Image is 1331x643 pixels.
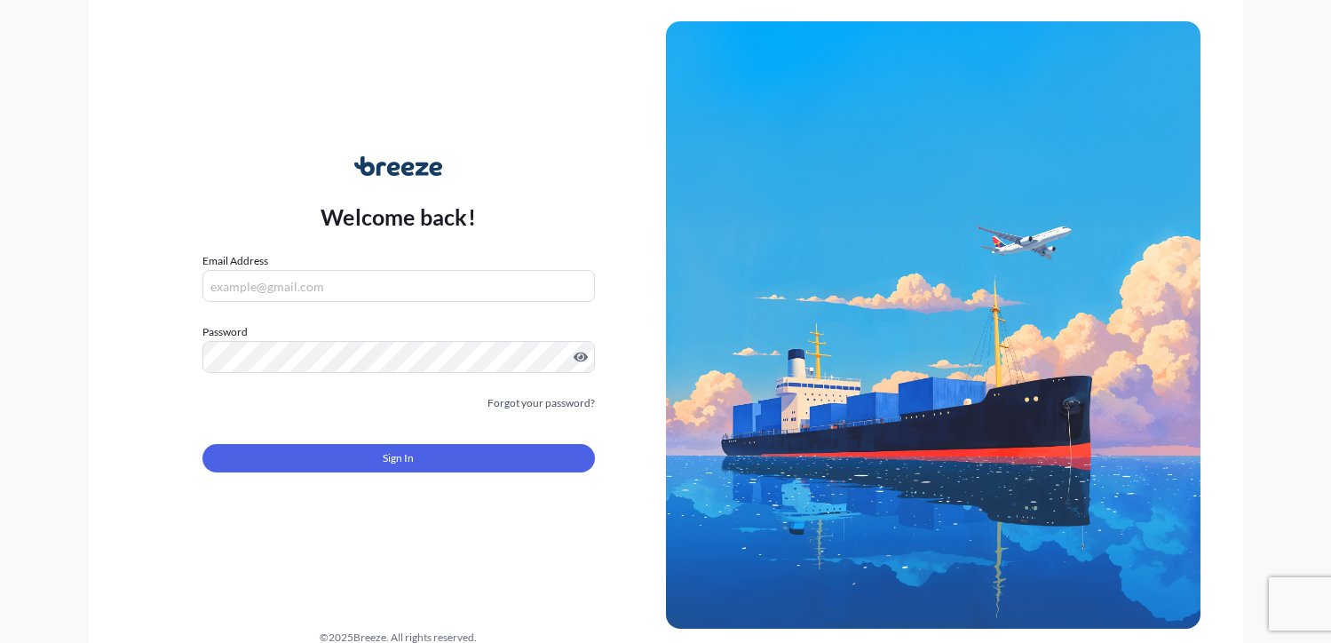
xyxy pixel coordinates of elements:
label: Password [202,323,595,341]
a: Forgot your password? [487,394,595,412]
img: Ship illustration [666,21,1200,629]
input: example@gmail.com [202,270,595,302]
label: Email Address [202,252,268,270]
button: Sign In [202,444,595,472]
p: Welcome back! [321,202,476,231]
span: Sign In [383,449,414,467]
button: Show password [574,350,588,364]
